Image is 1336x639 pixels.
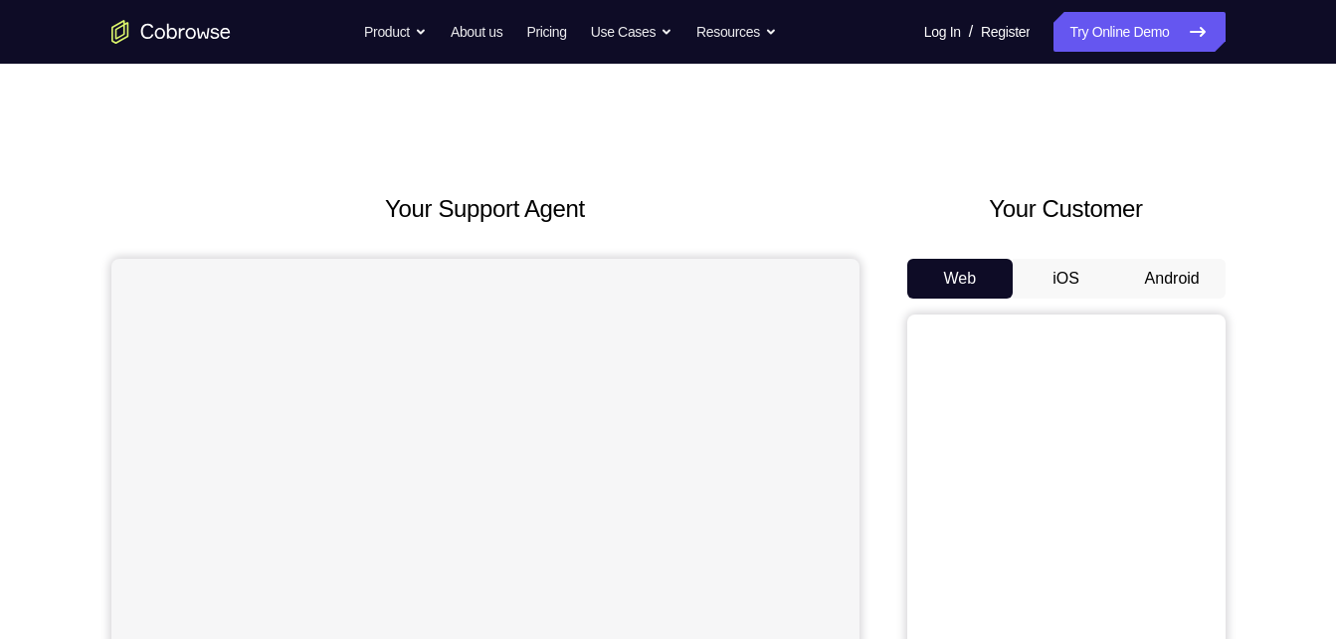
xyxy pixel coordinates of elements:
[111,20,231,44] a: Go to the home page
[696,12,777,52] button: Resources
[526,12,566,52] a: Pricing
[1053,12,1225,52] a: Try Online Demo
[924,12,961,52] a: Log In
[591,12,672,52] button: Use Cases
[364,12,427,52] button: Product
[451,12,502,52] a: About us
[1013,259,1119,299] button: iOS
[1119,259,1226,299] button: Android
[969,20,973,44] span: /
[981,12,1030,52] a: Register
[907,259,1014,299] button: Web
[907,191,1226,227] h2: Your Customer
[111,191,859,227] h2: Your Support Agent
